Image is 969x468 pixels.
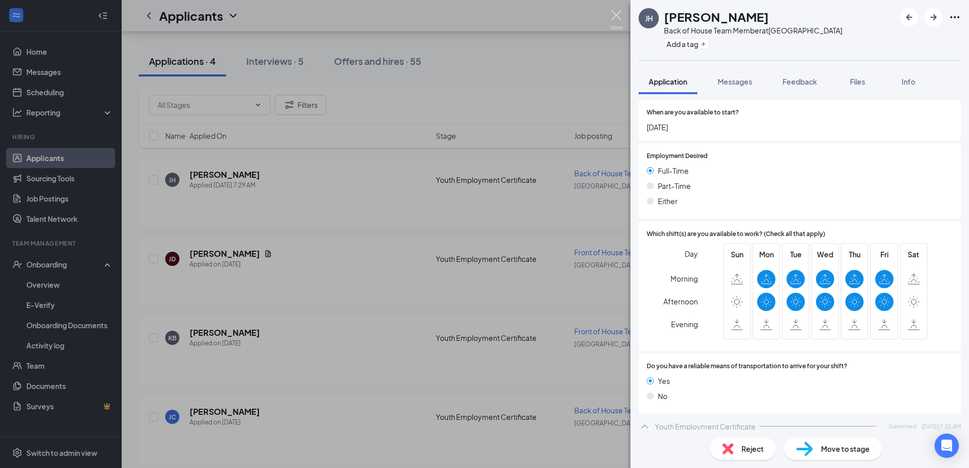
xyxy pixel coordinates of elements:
span: No [658,391,667,402]
span: Day [685,248,698,259]
span: Fri [875,249,893,260]
h1: [PERSON_NAME] [664,8,769,25]
span: [DATE] [647,122,953,133]
div: Back of House Team Member at [GEOGRAPHIC_DATA] [664,25,842,35]
span: Do you have a reliable means of transportation to arrive for your shift? [647,362,847,371]
span: Full-Time [658,165,689,176]
span: Tue [787,249,805,260]
span: Which shift(s) are you available to work? (Check all that apply) [647,229,825,239]
span: Move to stage [821,443,870,454]
span: Sat [905,249,923,260]
div: JH [645,13,653,23]
span: Part-Time [658,180,691,191]
div: Youth Employment Certificate [655,421,756,432]
span: Files [850,77,865,86]
span: Evening [671,315,698,333]
svg: Ellipses [949,11,961,23]
span: Feedback [782,77,817,86]
span: Thu [845,249,864,260]
span: Reject [741,443,764,454]
span: When are you available to start? [647,108,739,118]
span: Sun [728,249,746,260]
button: PlusAdd a tag [664,38,709,49]
span: Messages [718,77,752,86]
svg: Plus [700,41,706,47]
span: Info [902,77,915,86]
span: Morning [670,269,698,288]
span: Submitted: [888,422,918,431]
span: Mon [757,249,775,260]
span: Wed [816,249,834,260]
svg: ChevronUp [639,420,651,433]
span: Either [658,196,678,207]
span: Application [649,77,687,86]
span: Afternoon [663,292,698,310]
span: Employment Desired [647,151,707,161]
svg: ArrowLeftNew [903,11,915,23]
button: ArrowRight [924,8,943,26]
div: Open Intercom Messenger [935,434,959,458]
span: [DATE] 7:31 AM [922,422,961,431]
svg: ArrowRight [927,11,940,23]
button: ArrowLeftNew [900,8,918,26]
span: Yes [658,375,670,386]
